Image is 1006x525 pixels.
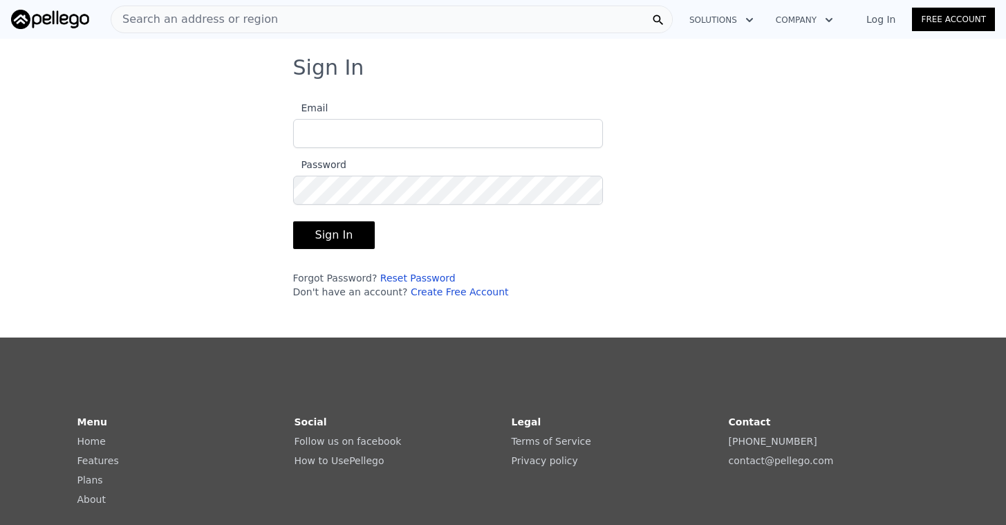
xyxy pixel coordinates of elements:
strong: Contact [729,416,771,427]
span: Search an address or region [111,11,278,28]
h3: Sign In [293,55,714,80]
div: Forgot Password? Don't have an account? [293,271,603,299]
a: Terms of Service [512,436,591,447]
a: Home [77,436,106,447]
strong: Legal [512,416,541,427]
a: Log In [850,12,912,26]
a: Features [77,455,119,466]
span: Email [293,102,328,113]
input: Email [293,119,603,148]
input: Password [293,176,603,205]
strong: Social [295,416,327,427]
img: Pellego [11,10,89,29]
a: Free Account [912,8,995,31]
a: Plans [77,475,103,486]
a: Create Free Account [411,286,509,297]
a: About [77,494,106,505]
a: Reset Password [380,273,456,284]
button: Company [765,8,844,33]
strong: Menu [77,416,107,427]
a: How to UsePellego [295,455,384,466]
button: Solutions [678,8,765,33]
a: Follow us on facebook [295,436,402,447]
a: contact@pellego.com [729,455,834,466]
span: Password [293,159,346,170]
button: Sign In [293,221,375,249]
a: Privacy policy [512,455,578,466]
a: [PHONE_NUMBER] [729,436,817,447]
